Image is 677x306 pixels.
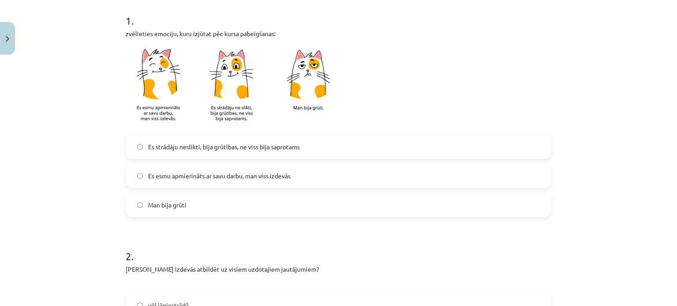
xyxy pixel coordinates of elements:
p: [PERSON_NAME] izdevās atbildēt uz visiem uzdotajiem jautājumiem? [126,265,551,274]
h1: 2 . [126,235,551,262]
span: Es esmu apmierināts ar savu darbu, man viss izdevās [148,171,290,181]
span: Man bija grūti [148,200,186,210]
p: zvēlieties emociju, kuru izjūtat pēc kursa pabeigšanas: [126,29,551,38]
img: icon-close-lesson-0947bae3869378f0d4975bcd49f059093ad1ed9edebbc8119c70593378902aed.svg [6,36,9,42]
input: Man bija grūti [137,202,143,208]
span: Es strādāju neslikti, bija grūtības, ne viss bija saprotams [148,142,300,151]
input: Es esmu apmierināts ar savu darbu, man viss izdevās [137,173,143,179]
input: Es strādāju neslikti, bija grūtības, ne viss bija saprotams [137,144,143,150]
